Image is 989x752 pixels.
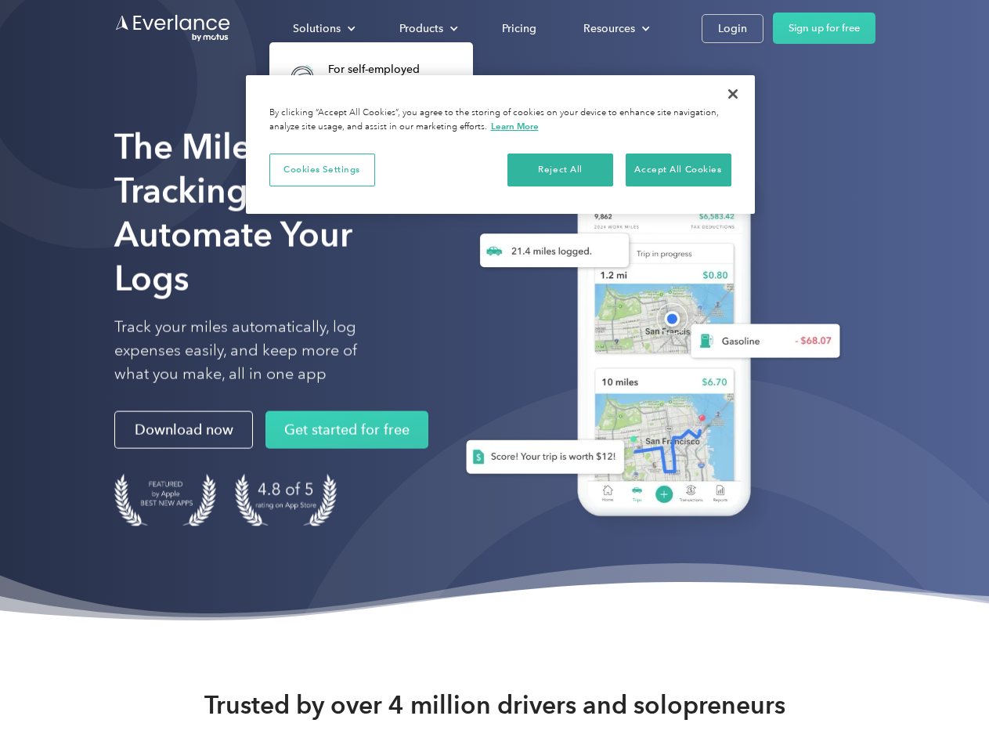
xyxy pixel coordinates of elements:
div: Solutions [277,15,368,42]
div: Cookie banner [246,75,755,214]
a: Get started for free [265,411,428,449]
a: Download now [114,411,253,449]
div: For self-employed [328,62,435,78]
div: Login [718,19,747,38]
button: Cookies Settings [269,154,375,186]
img: Everlance, mileage tracker app, expense tracking app [441,149,853,540]
img: Badge for Featured by Apple Best New Apps [114,474,216,526]
div: Privacy [246,75,755,214]
div: Products [384,15,471,42]
img: 4.9 out of 5 stars on the app store [235,474,337,526]
div: Products [399,19,443,38]
div: By clicking “Accept All Cookies”, you agree to the storing of cookies on your device to enhance s... [269,107,731,134]
nav: Solutions [269,42,473,179]
a: Go to homepage [114,13,232,43]
a: Login [702,14,763,43]
strong: Trusted by over 4 million drivers and solopreneurs [204,689,785,721]
a: For self-employedMaximize tax deductions [277,52,442,103]
a: Pricing [486,15,552,42]
button: Reject All [507,154,613,186]
div: Pricing [502,19,536,38]
div: Resources [568,15,662,42]
div: Resources [583,19,635,38]
button: Accept All Cookies [626,154,731,186]
a: Sign up for free [773,13,875,44]
a: More information about your privacy, opens in a new tab [491,121,539,132]
p: Track your miles automatically, log expenses easily, and keep more of what you make, all in one app [114,316,394,386]
button: Close [716,77,750,111]
div: Solutions [293,19,341,38]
